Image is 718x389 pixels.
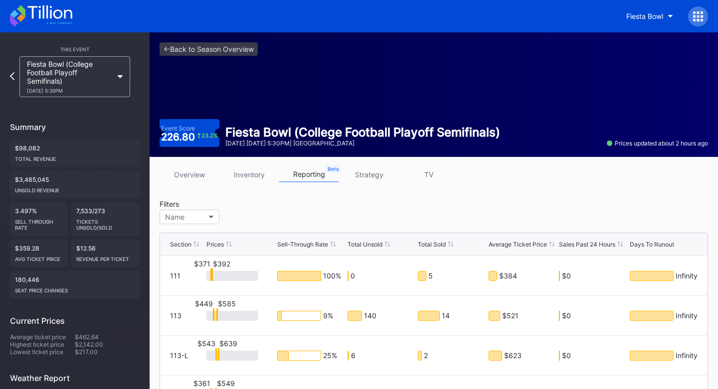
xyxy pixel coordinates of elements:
div: $217.00 [75,348,140,356]
div: $12.56 [71,240,140,267]
div: Sell Through Rate [15,215,62,231]
div: 111 [170,271,180,280]
div: 113-L [170,351,188,360]
div: 9 % [323,311,333,320]
div: Total Unsold [348,241,382,248]
div: $543 [197,339,215,348]
div: Avg ticket price [15,252,62,262]
div: 3.497% [10,202,67,236]
a: <-Back to Season Overview [160,42,258,56]
div: 2 [424,351,428,360]
div: Days To Runout [630,241,674,248]
div: 6 [351,351,356,360]
div: Tickets Unsold/Sold [76,215,135,231]
div: 5 [428,271,433,280]
a: inventory [219,167,279,182]
div: $585 [218,299,236,308]
div: 23.2 % [201,133,218,138]
button: Name [160,210,219,224]
div: seat price changes [15,283,135,293]
div: Current Prices [10,316,140,326]
div: Total Sold [418,241,446,248]
div: $0 [562,351,571,360]
div: Average Ticket Price [489,241,547,248]
div: $0 [562,271,571,280]
div: Weather Report [10,373,140,383]
div: $3,485,045 [10,171,140,198]
div: $384 [499,271,517,280]
a: TV [399,167,459,182]
div: 25 % [323,351,337,360]
div: Prices [206,241,224,248]
div: 7,533/273 [71,202,140,236]
div: Section [170,241,191,248]
div: Sell-Through Rate [277,241,328,248]
div: $359.28 [10,240,67,267]
div: Highest ticket price [10,341,75,348]
a: overview [160,167,219,182]
div: 140 [364,311,376,320]
div: $462.64 [75,333,140,341]
div: Fiesta Bowl (College Football Playoff Semifinals) [225,125,500,139]
div: Unsold Revenue [15,183,135,193]
div: 180,446 [10,271,140,298]
div: $98,082 [10,139,140,167]
div: Event Score [161,125,195,132]
div: $361 [193,379,210,388]
div: Summary [10,122,140,132]
div: Prices updated about 2 hours ago [607,139,708,147]
div: $371 [194,259,210,268]
a: strategy [339,167,399,182]
div: Filters [160,200,224,208]
div: $449 [195,299,213,308]
div: $521 [502,311,519,320]
div: 113 [170,311,181,320]
div: $549 [217,379,235,388]
div: [DATE] 5:30PM [27,88,113,94]
div: $0 [562,311,571,320]
div: $2,142.00 [75,341,140,348]
a: reporting [279,167,339,182]
div: Sales Past 24 Hours [559,241,615,248]
div: [DATE] [DATE] 5:30PM | [GEOGRAPHIC_DATA] [225,139,500,147]
div: $392 [213,259,230,268]
div: 0 [351,271,355,280]
div: $639 [219,339,237,348]
div: Infinity [676,351,698,360]
div: Name [165,213,184,221]
div: Infinity [676,311,698,320]
div: 100 % [323,271,341,280]
div: Total Revenue [15,152,135,162]
div: This Event [10,46,140,52]
button: Fiesta Bowl [619,7,681,25]
div: Fiesta Bowl [626,12,663,20]
div: Infinity [676,271,698,280]
div: Lowest ticket price [10,348,75,356]
div: Revenue per ticket [76,252,135,262]
div: 14 [442,311,450,320]
div: Fiesta Bowl (College Football Playoff Semifinals) [27,60,113,94]
div: 226.80 [161,132,218,142]
div: $623 [504,351,522,360]
div: Average ticket price [10,333,75,341]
